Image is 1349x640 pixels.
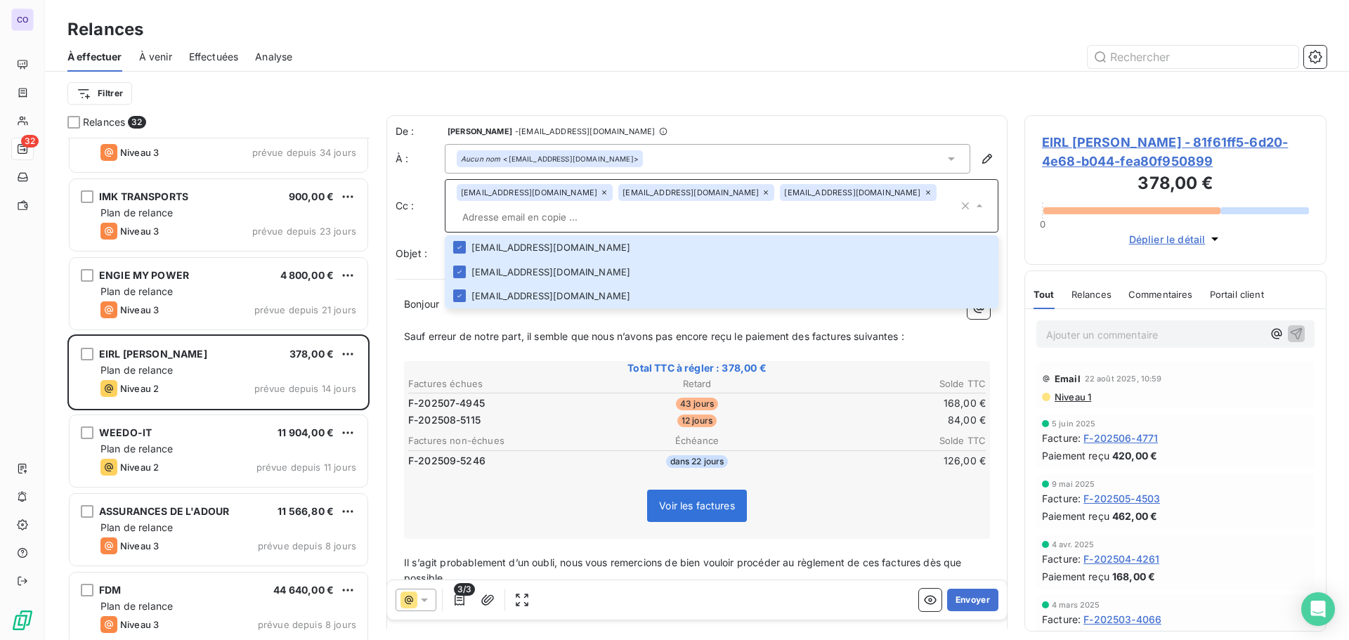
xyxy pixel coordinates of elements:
[408,413,481,427] span: F-202508-5115
[189,50,239,64] span: Effectuées
[120,619,159,630] span: Niveau 3
[278,505,334,517] span: 11 566,80 €
[461,154,639,164] div: <[EMAIL_ADDRESS][DOMAIN_NAME]>
[396,247,427,259] span: Objet :
[67,82,132,105] button: Filtrer
[677,414,717,427] span: 12 jours
[1052,480,1095,488] span: 9 mai 2025
[515,127,655,136] span: - [EMAIL_ADDRESS][DOMAIN_NAME]
[258,619,356,630] span: prévue depuis 8 jours
[1071,289,1112,300] span: Relances
[1052,419,1096,428] span: 5 juin 2025
[601,433,793,448] th: Échéance
[1083,491,1160,506] span: F-202505-4503
[1129,232,1206,247] span: Déplier le détail
[120,540,159,551] span: Niveau 3
[406,361,988,375] span: Total TTC à régler : 378,00 €
[1034,289,1055,300] span: Tout
[448,127,512,136] span: [PERSON_NAME]
[404,298,439,310] span: Bonjour
[67,50,122,64] span: À effectuer
[795,377,986,391] th: Solde TTC
[21,135,39,148] span: 32
[461,154,500,164] em: Aucun nom
[280,269,334,281] span: 4 800,00 €
[1083,551,1159,566] span: F-202504-4261
[99,505,229,517] span: ASSURANCES DE L'ADOUR
[99,269,189,281] span: ENGIE MY POWER
[99,348,207,360] span: EIRL [PERSON_NAME]
[795,453,986,469] td: 126,00 €
[795,433,986,448] th: Solde TTC
[408,377,599,391] th: Factures échues
[1301,592,1335,626] div: Open Intercom Messenger
[659,499,735,511] span: Voir les factures
[1125,231,1227,247] button: Déplier le détail
[120,383,159,394] span: Niveau 2
[254,383,356,394] span: prévue depuis 14 jours
[100,521,173,533] span: Plan de relance
[100,600,173,612] span: Plan de relance
[1053,391,1091,403] span: Niveau 1
[454,583,475,596] span: 3/3
[99,584,121,596] span: FDM
[1055,373,1081,384] span: Email
[254,304,356,315] span: prévue depuis 21 jours
[252,147,356,158] span: prévue depuis 34 jours
[461,188,597,197] span: [EMAIL_ADDRESS][DOMAIN_NAME]
[404,556,965,585] span: Il s’agit probablement d’un oubli, nous vous remercions de bien vouloir procéder au règlement de ...
[457,207,958,228] input: Adresse email en copie ...
[11,8,34,31] div: CO
[408,453,599,469] td: F-202509-5246
[445,260,998,285] li: [EMAIL_ADDRESS][DOMAIN_NAME]
[83,115,125,129] span: Relances
[947,589,998,611] button: Envoyer
[255,50,292,64] span: Analyse
[100,364,173,376] span: Plan de relance
[1052,601,1100,609] span: 4 mars 2025
[795,412,986,428] td: 84,00 €
[100,285,173,297] span: Plan de relance
[795,396,986,411] td: 168,00 €
[1040,218,1045,230] span: 0
[1042,171,1309,199] h3: 378,00 €
[1042,491,1081,506] span: Facture :
[1042,551,1081,566] span: Facture :
[99,190,188,202] span: IMK TRANSPORTS
[1128,289,1193,300] span: Commentaires
[666,455,729,468] span: dans 22 jours
[1042,133,1309,171] span: EIRL [PERSON_NAME] - 81f61ff5-6d20-4e68-b044-fea80f950899
[128,116,145,129] span: 32
[1112,509,1157,523] span: 462,00 €
[67,138,370,640] div: grid
[120,462,159,473] span: Niveau 2
[676,398,718,410] span: 43 jours
[1085,374,1162,383] span: 22 août 2025, 10:59
[408,433,599,448] th: Factures non-échues
[273,584,334,596] span: 44 640,00 €
[11,609,34,632] img: Logo LeanPay
[601,377,793,391] th: Retard
[278,426,334,438] span: 11 904,00 €
[784,188,920,197] span: [EMAIL_ADDRESS][DOMAIN_NAME]
[289,348,334,360] span: 378,00 €
[1042,431,1081,445] span: Facture :
[396,152,445,166] label: À :
[404,330,904,342] span: Sauf erreur de notre part, il semble que nous n’avons pas encore reçu le paiement des factures su...
[258,540,356,551] span: prévue depuis 8 jours
[1042,448,1109,463] span: Paiement reçu
[1083,431,1158,445] span: F-202506-4771
[1112,448,1157,463] span: 420,00 €
[1112,569,1155,584] span: 168,00 €
[1042,509,1109,523] span: Paiement reçu
[120,147,159,158] span: Niveau 3
[289,190,334,202] span: 900,00 €
[396,199,445,213] label: Cc :
[1088,46,1298,68] input: Rechercher
[408,396,485,410] span: F-202507-4945
[252,226,356,237] span: prévue depuis 23 jours
[445,235,998,260] li: [EMAIL_ADDRESS][DOMAIN_NAME]
[1042,569,1109,584] span: Paiement reçu
[100,207,173,218] span: Plan de relance
[1083,612,1161,627] span: F-202503-4066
